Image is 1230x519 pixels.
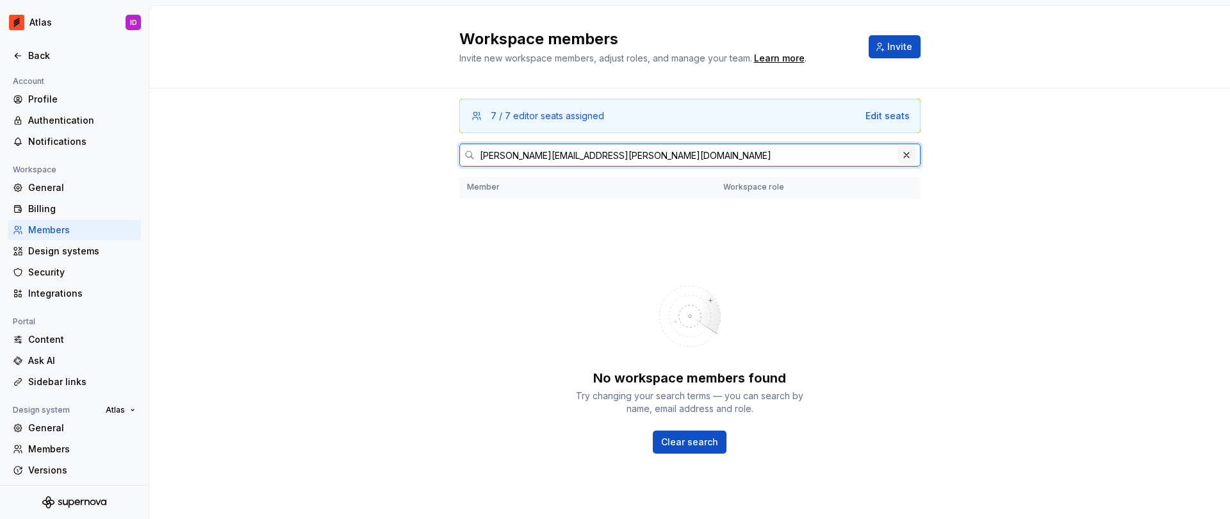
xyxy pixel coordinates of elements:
img: 102f71e4-5f95-4b3f-aebe-9cae3cf15d45.png [9,15,24,30]
div: Notifications [28,135,136,148]
div: Security [28,266,136,279]
a: Design systems [8,241,141,261]
div: 7 / 7 editor seats assigned [491,110,604,122]
a: Sidebar links [8,372,141,392]
a: Security [8,262,141,283]
a: Authentication [8,110,141,131]
div: Integrations [28,287,136,300]
div: General [28,422,136,434]
div: Design systems [28,245,136,258]
div: General [28,181,136,194]
span: Invite [887,40,912,53]
a: General [8,418,141,438]
div: Account [8,74,49,89]
a: Notifications [8,131,141,152]
div: Profile [28,93,136,106]
a: Members [8,220,141,240]
div: ID [130,17,137,28]
span: Clear search [661,436,718,449]
div: Workspace [8,162,61,177]
a: Back [8,45,141,66]
div: Atlas [29,16,52,29]
a: Profile [8,89,141,110]
span: Invite new workspace members, adjust roles, and manage your team. [459,53,752,63]
div: Content [28,333,136,346]
input: Search in workspace members... [475,144,898,167]
a: Integrations [8,283,141,304]
div: No workspace members found [593,369,786,387]
div: Authentication [28,114,136,127]
div: Sidebar links [28,375,136,388]
svg: Supernova Logo [42,496,106,509]
a: General [8,177,141,198]
a: Learn more [754,52,805,65]
div: Back [28,49,136,62]
span: Atlas [106,405,125,415]
h2: Workspace members [459,29,853,49]
th: Member [459,177,716,198]
button: Invite [869,35,921,58]
div: Design system [8,402,75,418]
span: . [752,54,807,63]
a: Datasets [8,481,141,502]
a: Versions [8,460,141,481]
th: Workspace role [716,177,887,198]
button: Edit seats [865,110,910,122]
a: Billing [8,199,141,219]
button: Clear search [653,431,726,454]
div: Try changing your search terms — you can search by name, email address and role. [575,390,805,415]
div: Billing [28,202,136,215]
div: Members [28,443,136,456]
div: Members [28,224,136,236]
div: Ask AI [28,354,136,367]
div: Versions [28,464,136,477]
div: Portal [8,314,40,329]
a: Content [8,329,141,350]
button: AtlasID [3,8,146,37]
a: Ask AI [8,350,141,371]
a: Members [8,439,141,459]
